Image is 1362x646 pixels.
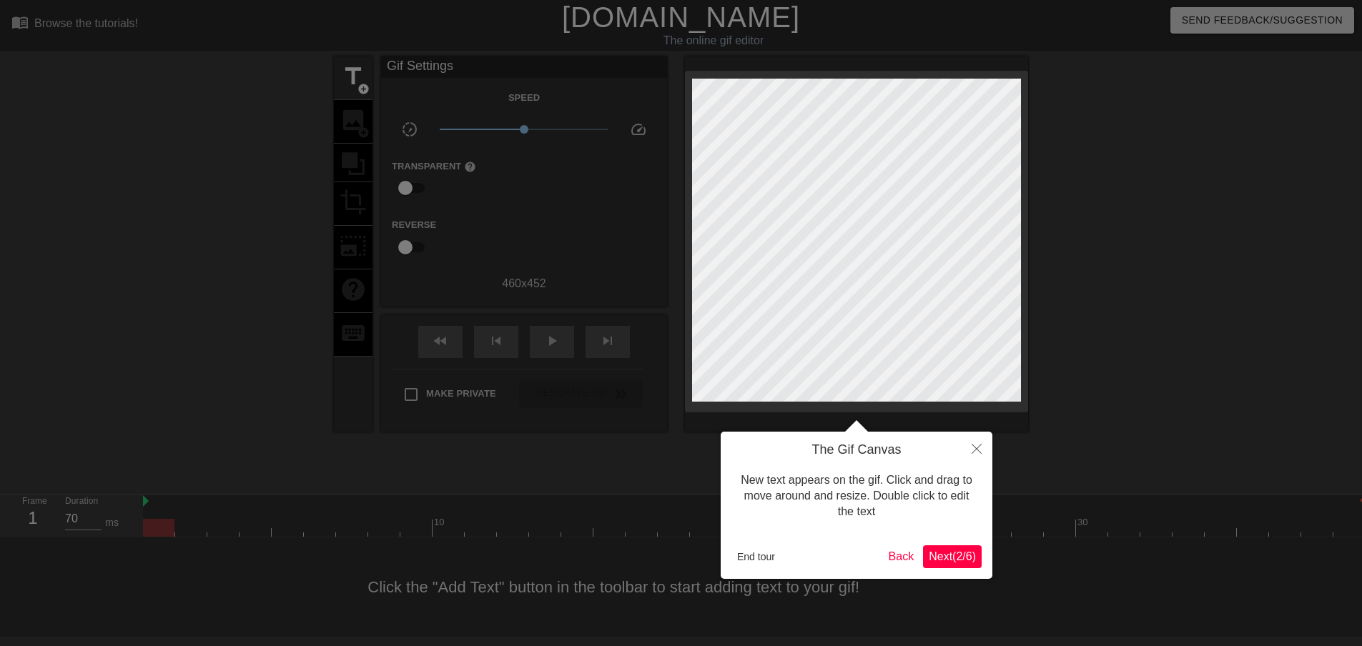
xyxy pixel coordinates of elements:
[923,545,982,568] button: Next
[929,550,976,562] span: Next ( 2 / 6 )
[731,442,982,458] h4: The Gif Canvas
[731,546,781,567] button: End tour
[883,545,920,568] button: Back
[731,458,982,535] div: New text appears on the gif. Click and drag to move around and resize. Double click to edit the text
[961,432,992,464] button: Close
